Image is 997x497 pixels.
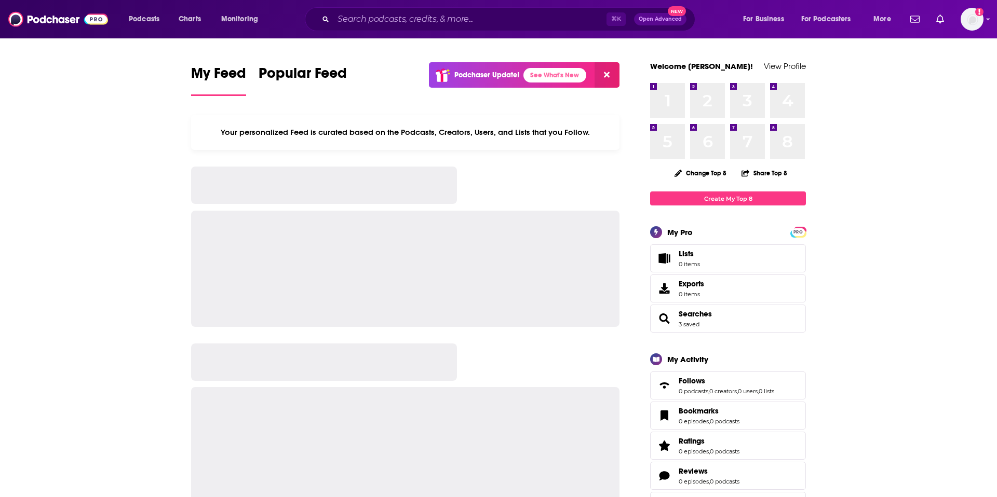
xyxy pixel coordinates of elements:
a: 0 users [738,388,758,395]
svg: Add a profile image [975,8,983,16]
span: Bookmarks [650,402,806,430]
a: Searches [679,309,712,319]
p: Podchaser Update! [454,71,519,79]
img: Podchaser - Follow, Share and Rate Podcasts [8,9,108,29]
span: Open Advanced [639,17,682,22]
a: Reviews [679,466,739,476]
a: Show notifications dropdown [932,10,948,28]
a: 0 podcasts [710,448,739,455]
a: Ratings [654,438,675,453]
a: Bookmarks [654,408,675,423]
a: Reviews [654,468,675,483]
span: Monitoring [221,12,258,26]
span: Lists [679,249,694,258]
span: , [708,388,709,395]
span: Lists [654,251,675,266]
a: 0 lists [759,388,774,395]
span: For Business [743,12,784,26]
span: Podcasts [129,12,159,26]
span: , [737,388,738,395]
button: open menu [866,11,904,27]
span: Ratings [679,436,705,446]
span: , [709,478,710,485]
a: My Feed [191,64,246,96]
span: Reviews [679,466,708,476]
div: Your personalized Feed is curated based on the Podcasts, Creators, Users, and Lists that you Follow. [191,115,619,150]
a: Create My Top 8 [650,191,806,205]
button: open menu [214,11,272,27]
span: Follows [650,371,806,399]
span: My Feed [191,64,246,88]
span: , [709,448,710,455]
span: Ratings [650,432,806,460]
span: Popular Feed [259,64,347,88]
a: View Profile [764,61,806,71]
a: 0 episodes [679,448,709,455]
button: open menu [736,11,797,27]
span: , [758,388,759,395]
a: Popular Feed [259,64,347,96]
span: ⌘ K [607,12,626,26]
span: 0 items [679,260,700,268]
span: New [668,6,686,16]
a: Follows [654,378,675,393]
span: Bookmarks [679,406,719,416]
div: My Activity [667,354,708,364]
span: 0 items [679,291,704,298]
a: Bookmarks [679,406,739,416]
a: Show notifications dropdown [906,10,924,28]
input: Search podcasts, credits, & more... [333,11,607,27]
a: Follows [679,376,774,385]
span: , [709,418,710,425]
span: Charts [179,12,201,26]
button: open menu [122,11,173,27]
span: Lists [679,249,700,258]
div: Search podcasts, credits, & more... [315,7,705,31]
button: open menu [794,11,866,27]
span: More [873,12,891,26]
span: Reviews [650,462,806,490]
a: 0 podcasts [710,478,739,485]
a: Searches [654,311,675,326]
div: My Pro [667,227,693,237]
a: See What's New [523,68,586,82]
a: Welcome [PERSON_NAME]! [650,61,753,71]
button: Share Top 8 [741,163,788,183]
button: Show profile menu [961,8,983,31]
span: Follows [679,376,705,385]
a: 0 creators [709,388,737,395]
span: For Podcasters [801,12,851,26]
button: Change Top 8 [668,167,733,180]
a: Exports [650,274,806,302]
a: 0 podcasts [710,418,739,425]
a: 0 episodes [679,418,709,425]
a: Ratings [679,436,739,446]
span: Searches [650,305,806,333]
a: Lists [650,244,806,272]
img: User Profile [961,8,983,31]
a: 0 episodes [679,478,709,485]
span: Exports [654,281,675,296]
a: Charts [172,11,207,27]
span: Exports [679,279,704,288]
a: 0 podcasts [679,388,708,395]
span: Logged in as kgolds [961,8,983,31]
a: 3 saved [679,321,699,328]
a: PRO [792,228,804,236]
button: Open AdvancedNew [634,13,686,25]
